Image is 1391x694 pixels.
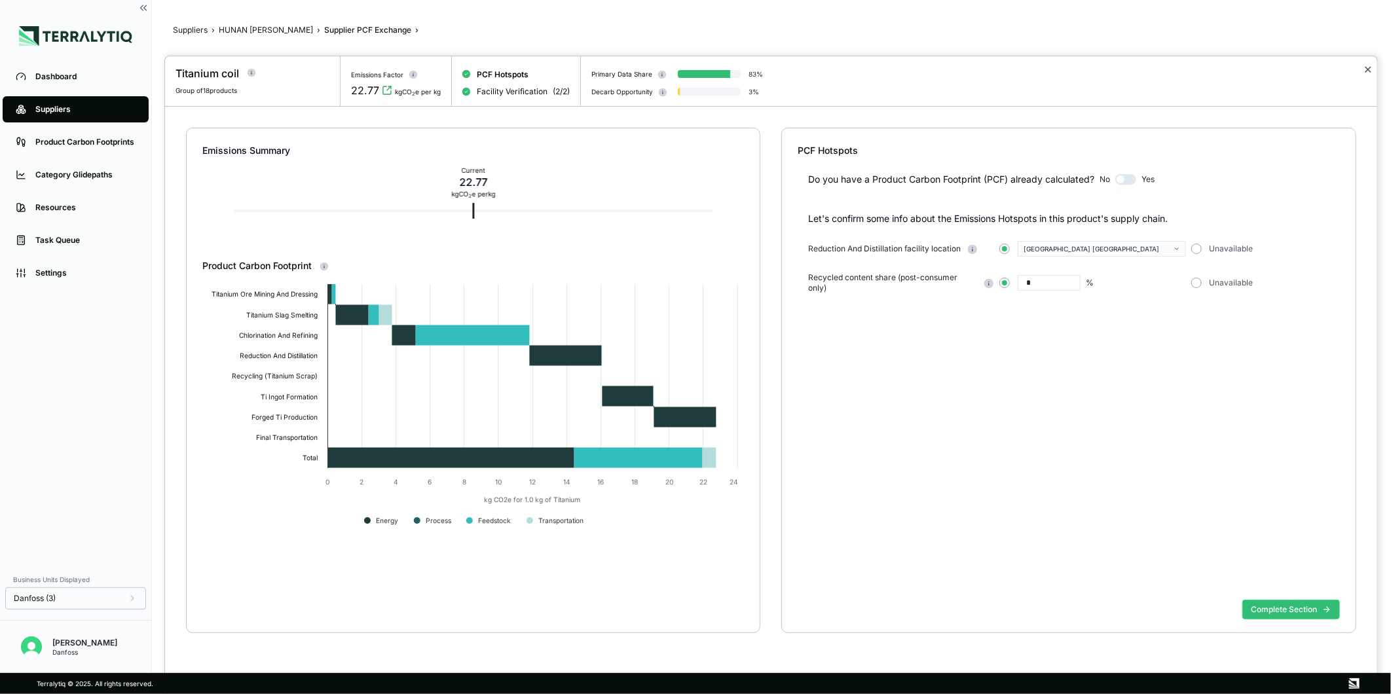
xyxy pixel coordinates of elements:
[730,478,738,486] text: 24
[428,478,432,486] text: 6
[699,478,707,486] text: 22
[202,144,745,157] div: Emissions Summary
[1024,245,1170,253] div: [GEOGRAPHIC_DATA] [GEOGRAPHIC_DATA]
[376,517,398,525] text: Energy
[749,70,763,78] div: 83 %
[239,331,318,340] text: Chlorination And Refining
[232,372,318,380] text: Recycling (Titanium Scrap)
[261,393,318,401] text: Ti Ingot Formation
[1363,62,1372,77] button: Close
[591,70,652,78] div: Primary Data Share
[538,517,584,525] text: Transportation
[477,86,547,97] span: Facility Verification
[1210,244,1253,254] span: Unavailable
[468,193,472,199] sub: 2
[478,517,511,524] text: Feedstock
[360,478,363,486] text: 2
[176,65,239,81] div: Titanium coil
[591,88,653,96] div: Decarb Opportunity
[553,86,570,97] span: ( 2 / 2 )
[462,478,466,486] text: 8
[451,190,495,198] div: kg CO e per kg
[246,311,318,320] text: Titanium Slag Smelting
[484,496,580,505] text: kg CO2e for 1.0 kg of Titanium
[749,88,759,96] div: 3 %
[202,259,745,272] div: Product Carbon Footprint
[426,517,451,524] text: Process
[451,174,495,190] div: 22.77
[212,290,318,299] text: Titanium Ore Mining And Dressing
[631,478,638,486] text: 18
[351,71,403,79] div: Emissions Factor
[665,478,673,486] text: 20
[451,166,495,174] div: Current
[798,144,1340,157] div: PCF Hotspots
[395,88,441,96] div: kgCO e per kg
[808,244,961,254] span: Reduction And Distillation facility location
[1242,600,1340,619] button: Complete Section
[1086,278,1094,288] div: %
[256,433,318,442] text: Final Transportation
[563,478,570,486] text: 14
[325,478,329,486] text: 0
[1141,174,1155,185] span: Yes
[412,91,415,97] sub: 2
[495,478,502,486] text: 10
[394,478,398,486] text: 4
[477,69,529,80] span: PCF Hotspots
[808,272,977,293] span: Recycled content share (post-consumer only)
[529,478,536,486] text: 12
[176,86,237,94] span: Group of 18 products
[597,478,604,486] text: 16
[808,173,1094,186] div: Do you have a Product Carbon Footprint (PCF) already calculated?
[382,85,392,96] svg: View audit trail
[351,82,379,98] div: 22.77
[1018,241,1185,257] button: [GEOGRAPHIC_DATA] [GEOGRAPHIC_DATA]
[240,352,318,359] text: Reduction And Distillation
[251,413,318,422] text: Forged Ti Production
[303,454,318,462] text: Total
[1100,174,1110,185] span: No
[1210,278,1253,288] span: Unavailable
[808,212,1340,225] p: Let's confirm some info about the Emissions Hotspots in this product's supply chain.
